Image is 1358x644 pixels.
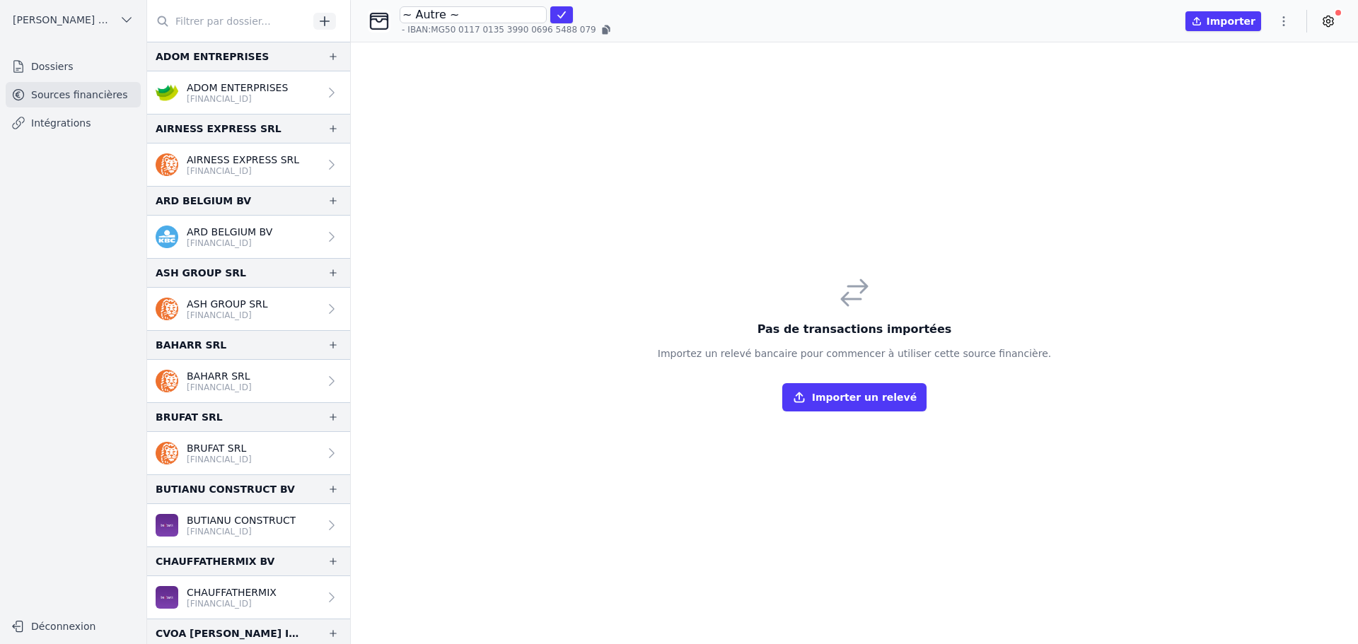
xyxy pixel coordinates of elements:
[187,598,277,609] p: [FINANCIAL_ID]
[187,369,252,383] p: BAHARR SRL
[156,370,178,392] img: ing.png
[156,120,282,137] div: AIRNESS EXPRESS SRL
[156,226,178,248] img: kbc.png
[147,576,350,619] a: CHAUFFATHERMIX [FINANCIAL_ID]
[402,24,405,35] span: -
[187,93,288,105] p: [FINANCIAL_ID]
[6,110,141,136] a: Intégrations
[147,504,350,546] a: BUTIANU CONSTRUCT [FINANCIAL_ID]
[6,54,141,79] a: Dossiers
[6,82,141,107] a: Sources financières
[156,48,269,65] div: ADOM ENTREPRISES
[187,454,252,465] p: [FINANCIAL_ID]
[187,585,277,599] p: CHAUFFATHERMIX
[187,441,252,455] p: BRUFAT SRL
[147,216,350,258] a: ARD BELGIUM BV [FINANCIAL_ID]
[147,360,350,402] a: BAHARR SRL [FINANCIAL_ID]
[156,192,251,209] div: ARD BELGIUM BV
[187,297,268,311] p: ASH GROUP SRL
[156,442,178,464] img: ing.png
[1185,11,1261,31] button: Importer
[156,81,178,104] img: crelan.png
[147,432,350,474] a: BRUFAT SRL [FINANCIAL_ID]
[156,625,305,642] div: CVOA [PERSON_NAME] INTERNATIONAL
[147,8,308,34] input: Filtrer par dossier...
[658,321,1051,338] h3: Pas de transactions importées
[187,382,252,393] p: [FINANCIAL_ID]
[187,310,268,321] p: [FINANCIAL_ID]
[147,144,350,186] a: AIRNESS EXPRESS SRL [FINANCIAL_ID]
[156,481,295,498] div: BUTIANU CONSTRUCT BV
[156,298,178,320] img: ing.png
[368,10,390,33] img: CleanShot-202025-05-26-20at-2016.10.27-402x.png
[156,553,274,570] div: CHAUFFATHERMIX BV
[6,615,141,638] button: Déconnexion
[187,238,272,249] p: [FINANCIAL_ID]
[156,153,178,176] img: ing.png
[6,8,141,31] button: [PERSON_NAME] ET PARTNERS SRL
[407,24,596,35] span: IBAN: MG50 0117 0135 3990 0696 5488 079
[187,81,288,95] p: ADOM ENTERPRISES
[782,383,927,411] button: Importer un relevé
[187,513,296,527] p: BUTIANU CONSTRUCT
[156,514,178,537] img: BEOBANK_CTBKBEBX.png
[147,71,350,114] a: ADOM ENTERPRISES [FINANCIAL_ID]
[156,264,246,281] div: ASH GROUP SRL
[13,13,114,27] span: [PERSON_NAME] ET PARTNERS SRL
[156,409,223,426] div: BRUFAT SRL
[187,225,272,239] p: ARD BELGIUM BV
[156,336,226,353] div: BAHARR SRL
[187,526,296,537] p: [FINANCIAL_ID]
[187,153,299,167] p: AIRNESS EXPRESS SRL
[658,346,1051,361] p: Importez un relevé bancaire pour commencer à utiliser cette source financière.
[147,288,350,330] a: ASH GROUP SRL [FINANCIAL_ID]
[187,165,299,177] p: [FINANCIAL_ID]
[156,586,178,609] img: BEOBANK_CTBKBEBX.png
